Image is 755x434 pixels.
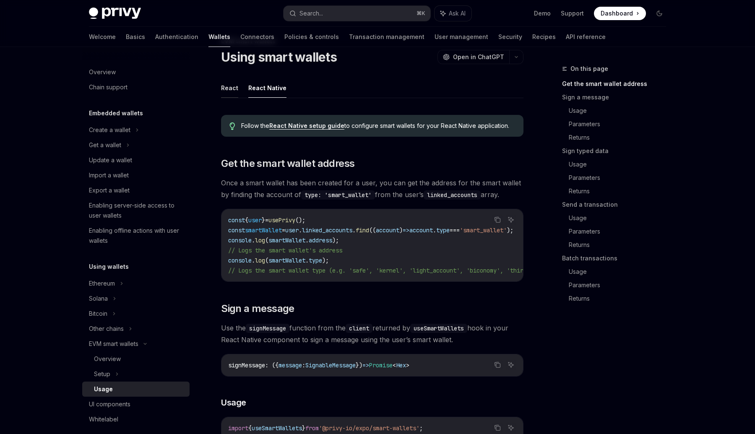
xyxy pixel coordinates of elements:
[569,171,673,185] a: Parameters
[82,382,190,397] a: Usage
[246,324,289,333] code: signMessage
[436,226,450,234] span: type
[305,361,356,369] span: SignableMessage
[356,361,362,369] span: })
[362,361,369,369] span: =>
[89,309,107,319] div: Bitcoin
[208,27,230,47] a: Wallets
[566,27,606,47] a: API reference
[89,324,124,334] div: Other chains
[221,78,238,98] button: React
[89,8,141,19] img: dark logo
[569,185,673,198] a: Returns
[453,53,504,61] span: Open in ChatGPT
[228,236,252,244] span: console
[279,361,302,369] span: message
[492,422,503,433] button: Copy the contents from the code block
[305,257,309,264] span: .
[369,361,393,369] span: Promise
[82,412,190,427] a: Whitelabel
[435,6,471,21] button: Ask AI
[393,361,396,369] span: <
[82,153,190,168] a: Update a wallet
[419,424,423,432] span: ;
[406,361,409,369] span: >
[309,257,322,264] span: type
[569,211,673,225] a: Usage
[255,257,265,264] span: log
[89,125,130,135] div: Create a wallet
[302,424,305,432] span: }
[376,226,399,234] span: account
[89,399,130,409] div: UI components
[265,236,268,244] span: (
[299,226,302,234] span: .
[460,226,507,234] span: 'smart_wallet'
[221,302,294,315] span: Sign a message
[349,27,424,47] a: Transaction management
[396,361,406,369] span: Hex
[221,397,246,408] span: Usage
[505,359,516,370] button: Ask AI
[82,397,190,412] a: UI components
[228,247,342,254] span: // Logs the smart wallet's address
[562,91,673,104] a: Sign a message
[82,198,190,223] a: Enabling server-side access to user wallets
[89,294,108,304] div: Solana
[285,226,299,234] span: user
[305,424,319,432] span: from
[269,122,344,130] a: React Native setup guide
[492,359,503,370] button: Copy the contents from the code block
[570,64,608,74] span: On this page
[322,257,329,264] span: );
[245,226,282,234] span: smartWallet
[240,27,274,47] a: Connectors
[569,225,673,238] a: Parameters
[562,77,673,91] a: Get the smart wallet address
[299,8,323,18] div: Search...
[319,424,419,432] span: '@privy-io/expo/smart-wallets'
[155,27,198,47] a: Authentication
[507,226,513,234] span: );
[89,140,121,150] div: Get a wallet
[228,361,265,369] span: signMessage
[562,144,673,158] a: Sign typed data
[268,216,295,224] span: usePrivy
[561,9,584,18] a: Support
[532,27,556,47] a: Recipes
[569,292,673,305] a: Returns
[653,7,666,20] button: Toggle dark mode
[437,50,509,64] button: Open in ChatGPT
[229,122,235,130] svg: Tip
[228,257,252,264] span: console
[89,82,128,92] div: Chain support
[228,267,627,274] span: // Logs the smart wallet type (e.g. 'safe', 'kernel', 'light_account', 'biconomy', 'thirdweb', 'c...
[255,236,265,244] span: log
[241,122,515,130] span: Follow the to configure smart wallets for your React Native application.
[435,27,488,47] a: User management
[89,170,129,180] div: Import a wallet
[265,361,279,369] span: : ({
[409,226,433,234] span: account
[534,9,551,18] a: Demo
[562,252,673,265] a: Batch transactions
[569,117,673,131] a: Parameters
[82,183,190,198] a: Export a wallet
[403,226,409,234] span: =>
[309,236,332,244] span: address
[569,238,673,252] a: Returns
[569,104,673,117] a: Usage
[252,236,255,244] span: .
[424,190,481,200] code: linked_accounts
[228,424,248,432] span: import
[302,361,305,369] span: :
[346,324,372,333] code: client
[417,10,425,17] span: ⌘ K
[569,278,673,292] a: Parameters
[399,226,403,234] span: )
[89,108,143,118] h5: Embedded wallets
[282,226,285,234] span: =
[569,131,673,144] a: Returns
[492,214,503,225] button: Copy the contents from the code block
[301,190,375,200] code: type: 'smart_wallet'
